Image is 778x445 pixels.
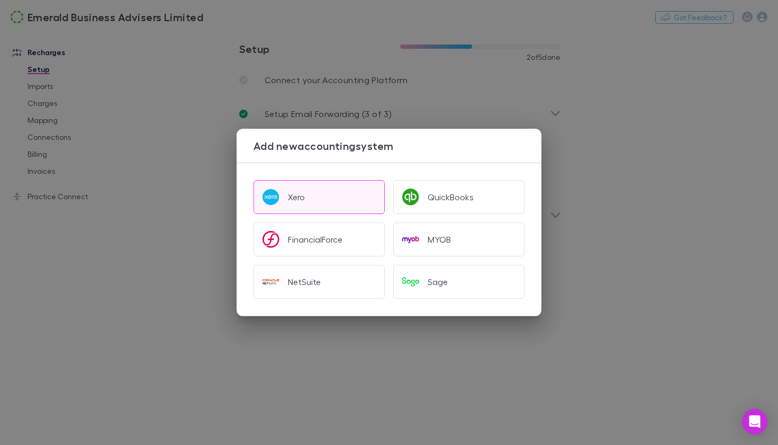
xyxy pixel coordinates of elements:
[254,180,385,214] button: Xero
[263,189,279,206] img: Xero's Logo
[742,409,767,434] div: Open Intercom Messenger
[393,265,524,299] button: Sage
[288,192,305,202] div: Xero
[428,192,474,202] div: QuickBooks
[254,265,385,299] button: NetSuite
[428,234,451,245] div: MYOB
[288,277,321,287] div: NetSuite
[288,234,342,245] div: FinancialForce
[254,139,541,152] h3: Add new accounting system
[402,273,419,290] img: Sage's Logo
[263,231,279,248] img: FinancialForce's Logo
[393,222,524,256] button: MYOB
[263,273,279,290] img: NetSuite's Logo
[254,222,385,256] button: FinancialForce
[402,189,419,206] img: QuickBooks's Logo
[402,231,419,248] img: MYOB's Logo
[393,180,524,214] button: QuickBooks
[428,277,448,287] div: Sage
